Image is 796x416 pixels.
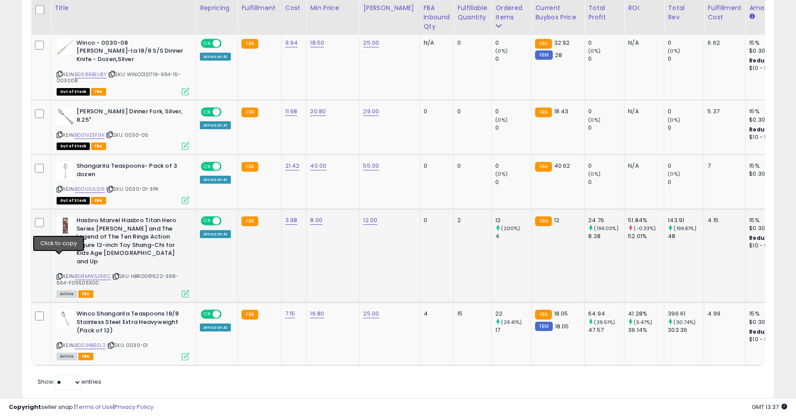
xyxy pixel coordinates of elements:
a: 12.00 [363,216,377,225]
div: [PERSON_NAME] [363,4,416,13]
a: 21.42 [285,162,300,170]
span: FBA [91,197,106,204]
div: 12 [495,216,531,224]
div: ASIN: [57,39,189,95]
span: OFF [220,163,234,170]
span: ON [202,108,213,116]
small: FBA [535,310,551,320]
span: | SKU: 0030-05 [106,131,148,139]
div: Title [54,4,192,13]
span: OFF [220,39,234,47]
a: 8.00 [310,216,322,225]
small: (0%) [668,47,680,54]
div: ASIN: [57,162,189,203]
div: 0 [495,162,531,170]
div: 0 [424,216,447,224]
div: Cost [285,4,303,13]
a: Terms of Use [76,403,113,411]
small: FBA [241,39,258,49]
div: Min Price [310,4,356,13]
span: FBA [91,143,106,150]
span: OFF [220,217,234,225]
span: All listings that are currently out of stock and unavailable for purchase on Amazon [57,197,90,204]
div: 0 [668,39,704,47]
small: (29.41%) [501,319,522,326]
a: 25.00 [363,309,379,318]
a: 9.94 [285,39,298,47]
small: (-0.33%) [634,225,656,232]
div: 0 [668,162,704,170]
span: All listings that are currently out of stock and unavailable for purchase on Amazon [57,143,90,150]
div: 6.62 [708,39,739,47]
div: Amazon AI [200,53,231,61]
span: 18.43 [554,107,569,116]
small: (200%) [501,225,520,232]
span: OFF [220,311,234,318]
div: 17 [495,326,531,334]
small: FBM [535,50,552,60]
span: | SKU: 0030-01 [107,342,148,349]
div: 0 [457,108,485,116]
div: N/A [628,162,657,170]
div: 8.28 [588,232,624,240]
div: 0 [424,162,447,170]
div: 396.61 [668,310,704,318]
span: FBA [78,353,93,360]
span: 18.05 [555,322,569,331]
div: Ordered Items [495,4,528,22]
small: FBA [241,108,258,117]
a: B00U0JLS16 [75,185,105,193]
a: 3.98 [285,216,298,225]
img: 419dUaxVc1L._SL40_.jpg [57,216,74,234]
div: ASIN: [57,108,189,149]
small: (0%) [668,116,680,123]
span: FBA [91,88,106,96]
div: seller snap | | [9,403,153,412]
a: Privacy Policy [115,403,153,411]
a: B008RBEUBY [75,71,107,78]
b: Winco - 0030-08 [PERSON_NAME]-la 18/8 S/S Dinner Knife - Dozen,Silver [77,39,184,66]
div: 2 [457,216,485,224]
a: B001VZEF9K [75,131,104,139]
small: (36.51%) [594,319,615,326]
div: Amazon AI [200,230,231,238]
span: 28 [555,51,562,59]
span: 2025-09-9 13:37 GMT [752,403,787,411]
div: Fulfillment [241,4,277,13]
span: | SKU: 0030-01-3PK [106,185,158,193]
div: 4 [495,232,531,240]
div: Total Rev. [668,4,700,22]
div: 0 [495,55,531,63]
span: 40.62 [554,162,570,170]
b: Shangarila Teaspoons- Pack of 3 dozen [77,162,184,181]
div: 15 [457,310,485,318]
img: 31bFgbQc6IL._SL40_.jpg [57,108,74,125]
div: 0 [668,124,704,132]
div: ROI [628,4,660,13]
div: N/A [628,108,657,116]
small: (0%) [668,170,680,177]
b: Hasbro Marvel Hasbro Titan Hero Series [PERSON_NAME] and The Legend of The Ten Rings Action Figur... [77,216,184,268]
span: OFF [220,108,234,116]
span: ON [202,39,213,47]
a: 29.00 [363,107,379,116]
div: 0 [495,124,531,132]
div: 7 [708,162,739,170]
small: FBM [535,322,552,331]
small: FBA [241,162,258,172]
a: 7.15 [285,309,295,318]
div: 4.15 [708,216,739,224]
div: N/A [424,39,447,47]
div: 47.57 [588,326,624,334]
span: ON [202,311,213,318]
div: Fulfillment Cost [708,4,742,22]
div: 24.76 [588,216,624,224]
div: 303.36 [668,326,704,334]
div: 0 [588,178,624,186]
div: 52.01% [628,232,664,240]
small: FBA [535,108,551,117]
span: All listings that are currently out of stock and unavailable for purchase on Amazon [57,88,90,96]
span: ON [202,217,213,225]
div: 0 [457,162,485,170]
div: 0 [588,162,624,170]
